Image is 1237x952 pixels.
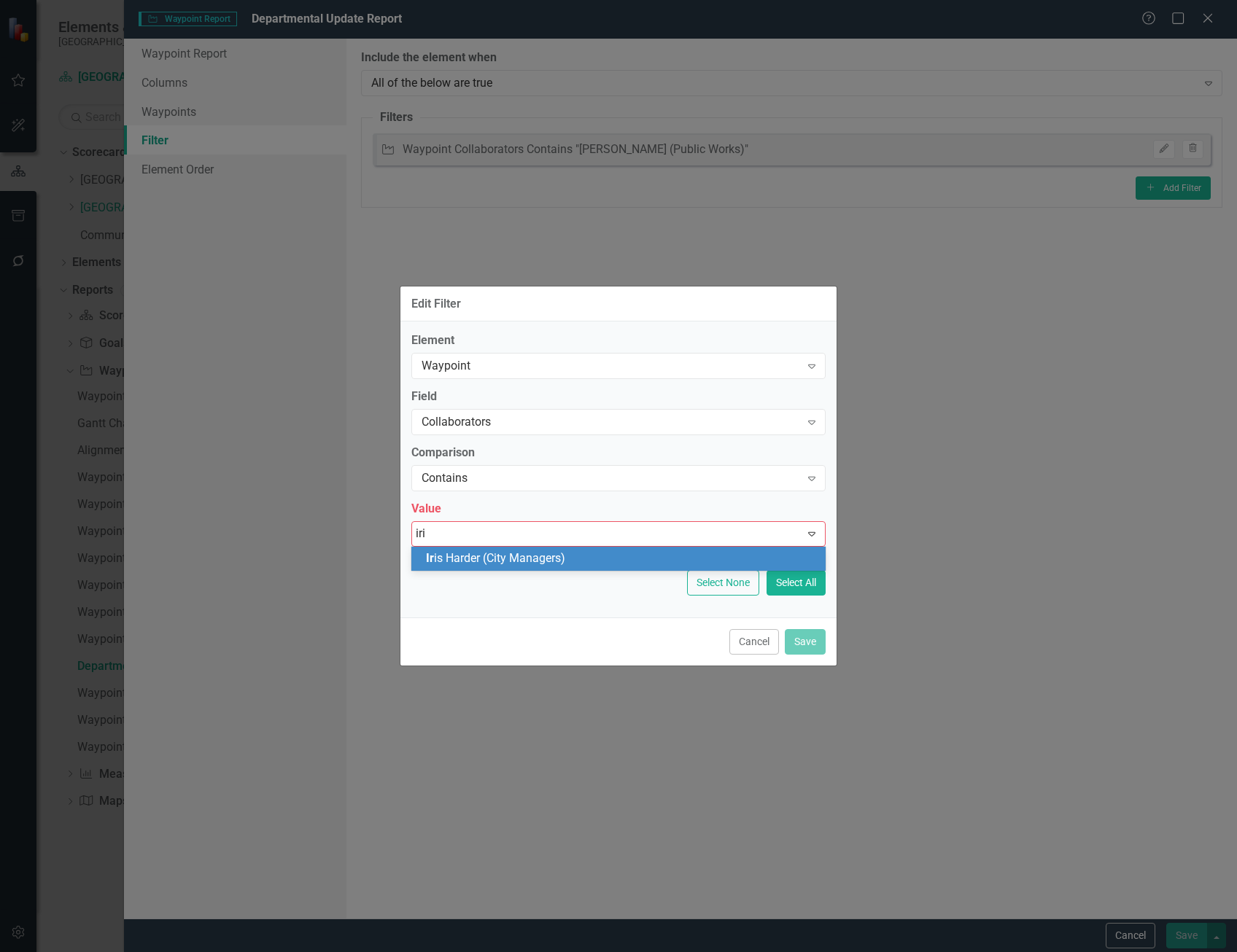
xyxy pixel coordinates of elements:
[411,332,826,349] label: Element
[422,414,800,431] div: Collaborators
[767,570,826,596] button: Select All
[422,469,800,486] div: Contains
[687,570,759,596] button: Select None
[729,629,779,655] button: Cancel
[411,297,461,311] div: Edit Filter
[785,629,826,655] button: Save
[411,445,826,461] label: Comparison
[411,389,826,405] label: Field
[411,501,826,518] label: Value
[422,358,800,375] div: Waypoint
[426,551,434,565] span: Ir
[426,551,565,565] span: is Harder (City Managers)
